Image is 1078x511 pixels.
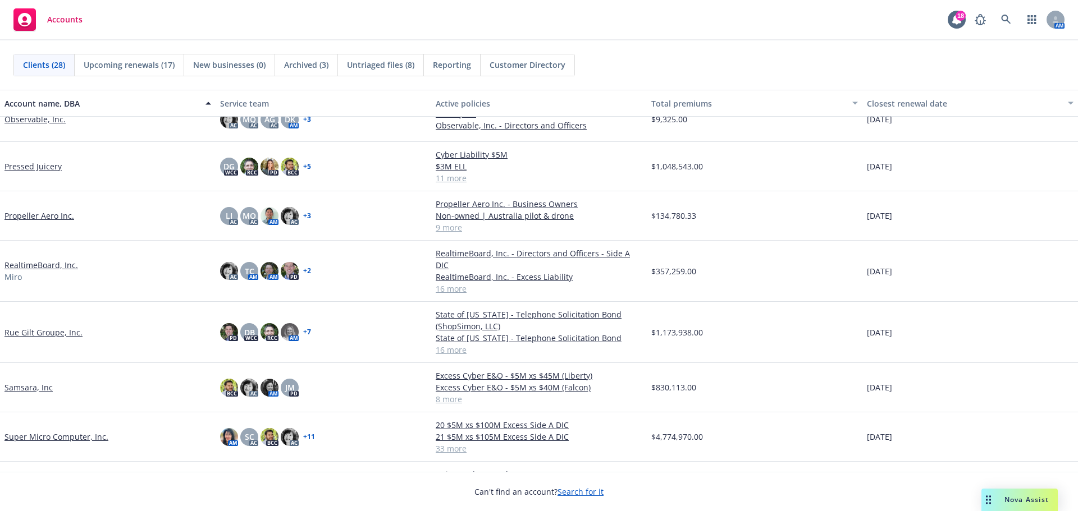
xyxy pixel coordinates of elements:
[220,379,238,397] img: photo
[651,160,703,172] span: $1,048,543.00
[436,393,642,405] a: 8 more
[303,329,311,335] a: + 7
[867,210,892,222] span: [DATE]
[436,332,642,344] a: State of [US_STATE] - Telephone Solicitation Bond
[436,149,642,160] a: Cyber Liability $5M
[436,119,642,131] a: Observable, Inc. - Directors and Officers
[243,210,256,222] span: MQ
[436,468,642,480] a: (Primary) | $3m Cyber / E&O
[436,172,642,184] a: 11 more
[4,259,78,271] a: RealtimeBoard, Inc.
[867,160,892,172] span: [DATE]
[867,431,892,443] span: [DATE]
[436,443,642,454] a: 33 more
[436,198,642,210] a: Propeller Aero Inc. - Business Owners
[303,116,311,123] a: + 3
[651,381,696,393] span: $830,113.00
[651,98,846,109] div: Total premiums
[969,8,992,31] a: Report a Bug
[4,113,66,125] a: Observable, Inc.
[244,326,255,338] span: DB
[436,271,642,283] a: RealtimeBoard, Inc. - Excess Liability
[193,59,266,71] span: New businesses (0)
[226,210,232,222] span: LI
[240,158,258,176] img: photo
[4,160,62,172] a: Pressed Juicery
[558,486,604,497] a: Search for it
[285,381,295,393] span: JM
[240,379,258,397] img: photo
[284,59,328,71] span: Archived (3)
[867,326,892,338] span: [DATE]
[433,59,471,71] span: Reporting
[4,381,53,393] a: Samsara, Inc
[4,271,22,283] span: Miro
[220,428,238,446] img: photo
[281,428,299,446] img: photo
[245,265,254,277] span: TC
[436,370,642,381] a: Excess Cyber E&O - $5M xs $45M (Liberty)
[436,309,642,332] a: State of [US_STATE] - Telephone Solicitation Bond (ShopSimon, LLC)
[261,323,278,341] img: photo
[220,98,427,109] div: Service team
[23,59,65,71] span: Clients (28)
[431,90,647,117] button: Active policies
[651,210,696,222] span: $134,780.33
[261,428,278,446] img: photo
[436,160,642,172] a: $3M ELL
[981,489,995,511] div: Drag to move
[651,113,687,125] span: $9,325.00
[867,381,892,393] span: [DATE]
[285,113,295,125] span: DK
[436,431,642,443] a: 21 $5M xs $105M Excess Side A DIC
[436,222,642,233] a: 9 more
[243,113,256,125] span: MQ
[303,268,311,274] a: + 2
[436,344,642,356] a: 16 more
[474,486,604,498] span: Can't find an account?
[347,59,414,71] span: Untriaged files (8)
[223,160,235,172] span: DG
[4,210,74,222] a: Propeller Aero Inc.
[47,15,83,24] span: Accounts
[436,419,642,431] a: 20 $5M xs $100M Excess Side A DIC
[281,158,299,176] img: photo
[862,90,1078,117] button: Closest renewal date
[651,265,696,277] span: $357,259.00
[281,207,299,225] img: photo
[647,90,862,117] button: Total premiums
[261,158,278,176] img: photo
[436,210,642,222] a: Non-owned | Australia pilot & drone
[220,262,238,280] img: photo
[216,90,431,117] button: Service team
[436,247,642,271] a: RealtimeBoard, Inc. - Directors and Officers - Side A DIC
[867,113,892,125] span: [DATE]
[867,98,1061,109] div: Closest renewal date
[245,431,254,443] span: SC
[4,98,199,109] div: Account name, DBA
[281,262,299,280] img: photo
[436,98,642,109] div: Active policies
[261,207,278,225] img: photo
[1021,8,1043,31] a: Switch app
[436,381,642,393] a: Excess Cyber E&O - $5M xs $40M (Falcon)
[995,8,1017,31] a: Search
[220,111,238,128] img: photo
[981,489,1058,511] button: Nova Assist
[261,262,278,280] img: photo
[651,431,703,443] span: $4,774,970.00
[1004,495,1049,504] span: Nova Assist
[867,265,892,277] span: [DATE]
[84,59,175,71] span: Upcoming renewals (17)
[490,59,565,71] span: Customer Directory
[281,323,299,341] img: photo
[651,326,703,338] span: $1,173,938.00
[436,283,642,294] a: 16 more
[4,326,83,338] a: Rue Gilt Groupe, Inc.
[4,431,108,443] a: Super Micro Computer, Inc.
